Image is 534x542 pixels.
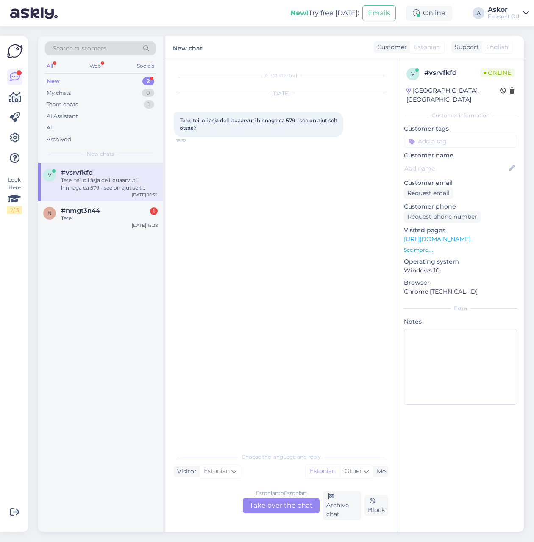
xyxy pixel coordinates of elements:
[132,192,158,198] div: [DATE] 15:32
[473,7,484,19] div: A
[404,287,517,296] p: Chrome [TECHNICAL_ID]
[404,179,517,187] p: Customer email
[132,222,158,228] div: [DATE] 15:28
[488,6,529,20] a: AskorFleksont OÜ
[404,235,470,243] a: [URL][DOMAIN_NAME]
[47,100,78,109] div: Team chats
[374,43,407,52] div: Customer
[488,6,520,13] div: Askor
[404,226,517,235] p: Visited pages
[174,72,388,80] div: Chat started
[7,43,23,59] img: Askly Logo
[404,124,517,133] p: Customer tags
[362,5,396,21] button: Emails
[173,41,203,53] label: New chat
[135,61,156,72] div: Socials
[373,467,386,476] div: Me
[323,491,361,520] div: Archive chat
[150,207,158,215] div: 1
[7,206,22,214] div: 2 / 3
[47,77,60,85] div: New
[480,68,515,77] span: Online
[290,9,309,17] b: New!
[404,135,517,148] input: Add a tag
[204,467,230,476] span: Estonian
[243,498,320,513] div: Take over the chat
[404,278,517,287] p: Browser
[61,207,100,215] span: #nmgt3n44
[87,150,114,158] span: New chats
[7,176,22,214] div: Look Here
[406,86,500,104] div: [GEOGRAPHIC_DATA], [GEOGRAPHIC_DATA]
[174,90,388,97] div: [DATE]
[411,71,414,77] span: v
[88,61,103,72] div: Web
[256,490,306,497] div: Estonian to Estonian
[404,317,517,326] p: Notes
[345,467,362,475] span: Other
[404,305,517,312] div: Extra
[53,44,106,53] span: Search customers
[414,43,440,52] span: Estonian
[47,89,71,97] div: My chats
[404,151,517,160] p: Customer name
[404,246,517,254] p: See more ...
[61,215,158,222] div: Tere!
[404,202,517,211] p: Customer phone
[61,176,158,192] div: Tere, teil oli äsja dell lauaarvuti hinnaga ca 579 - see on ajutiselt otsas?
[48,172,51,178] span: v
[424,68,480,78] div: # vsrvfkfd
[404,112,517,119] div: Customer information
[142,89,154,97] div: 0
[486,43,508,52] span: English
[404,187,453,199] div: Request email
[306,465,340,478] div: Estonian
[61,169,93,176] span: #vsrvfkfd
[174,467,197,476] div: Visitor
[406,6,452,21] div: Online
[404,164,507,173] input: Add name
[180,117,339,131] span: Tere, teil oli äsja dell lauaarvuti hinnaga ca 579 - see on ajutiselt otsas?
[364,495,388,516] div: Block
[47,112,78,121] div: AI Assistant
[174,453,388,461] div: Choose the language and reply
[45,61,55,72] div: All
[451,43,479,52] div: Support
[404,211,481,223] div: Request phone number
[142,77,154,85] div: 2
[144,100,154,109] div: 1
[404,266,517,275] p: Windows 10
[176,138,208,144] span: 15:32
[488,13,520,20] div: Fleksont OÜ
[47,124,54,132] div: All
[47,135,71,144] div: Archived
[404,257,517,266] p: Operating system
[47,210,52,216] span: n
[290,8,359,18] div: Try free [DATE]:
